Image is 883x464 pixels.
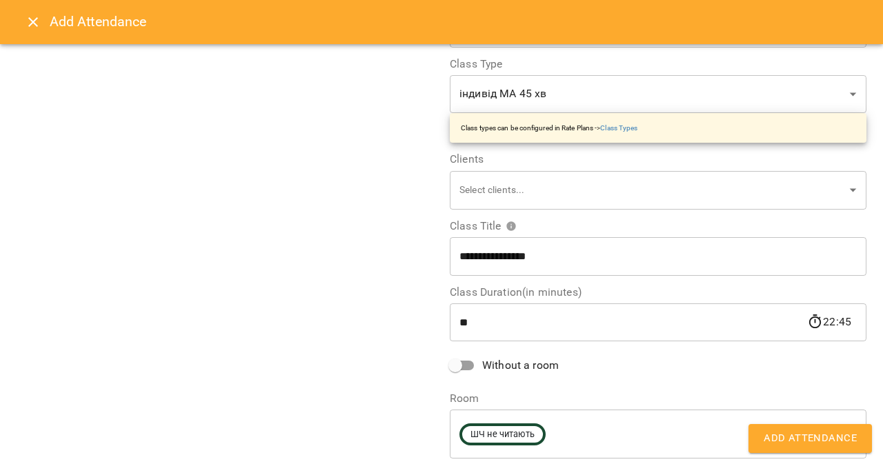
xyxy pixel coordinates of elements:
p: Class types can be configured in Rate Plans -> [461,123,637,133]
button: Add Attendance [748,424,872,453]
span: Add Attendance [764,430,857,447]
span: ШЧ не читають [462,428,543,441]
h6: Add Attendance [50,11,866,32]
label: Room [450,393,866,404]
svg: Please specify class title or select clients [506,221,517,232]
label: Clients [450,154,866,165]
div: індивід МА 45 хв [450,75,866,114]
button: Close [17,6,50,39]
span: Class Title [450,221,517,232]
p: Select clients... [459,183,844,197]
div: Select clients... [450,170,866,210]
div: ШЧ не читають [450,410,866,458]
label: Class Duration(in minutes) [450,287,866,298]
a: Class Types [600,124,637,132]
span: Without a room [482,357,559,374]
label: Class Type [450,59,866,70]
